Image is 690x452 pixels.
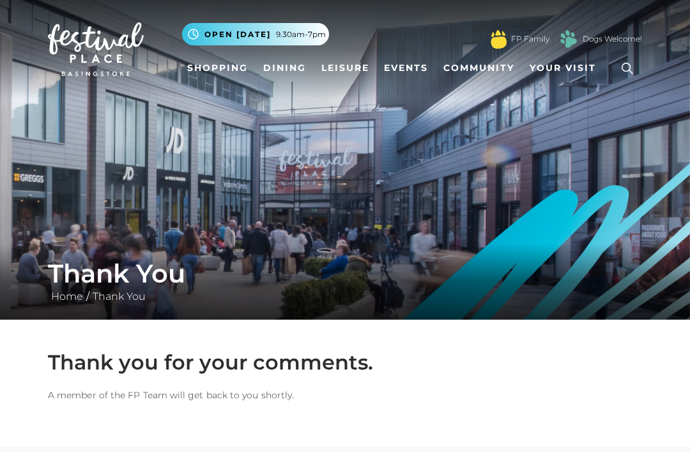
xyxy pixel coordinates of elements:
[204,29,271,40] span: Open [DATE]
[48,22,144,76] img: Festival Place Logo
[48,290,86,302] a: Home
[38,258,652,304] div: /
[438,56,519,80] a: Community
[379,56,433,80] a: Events
[276,29,326,40] span: 9.30am-7pm
[48,350,642,375] h2: Thank you for your comments.
[525,56,608,80] a: Your Visit
[530,61,596,75] span: Your Visit
[511,33,549,45] a: FP Family
[48,258,642,289] h1: Thank You
[182,23,329,45] button: Open [DATE] 9.30am-7pm
[89,290,149,302] a: Thank You
[182,56,253,80] a: Shopping
[48,387,642,403] p: A member of the FP Team will get back to you shortly.
[583,33,642,45] a: Dogs Welcome!
[316,56,374,80] a: Leisure
[258,56,311,80] a: Dining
